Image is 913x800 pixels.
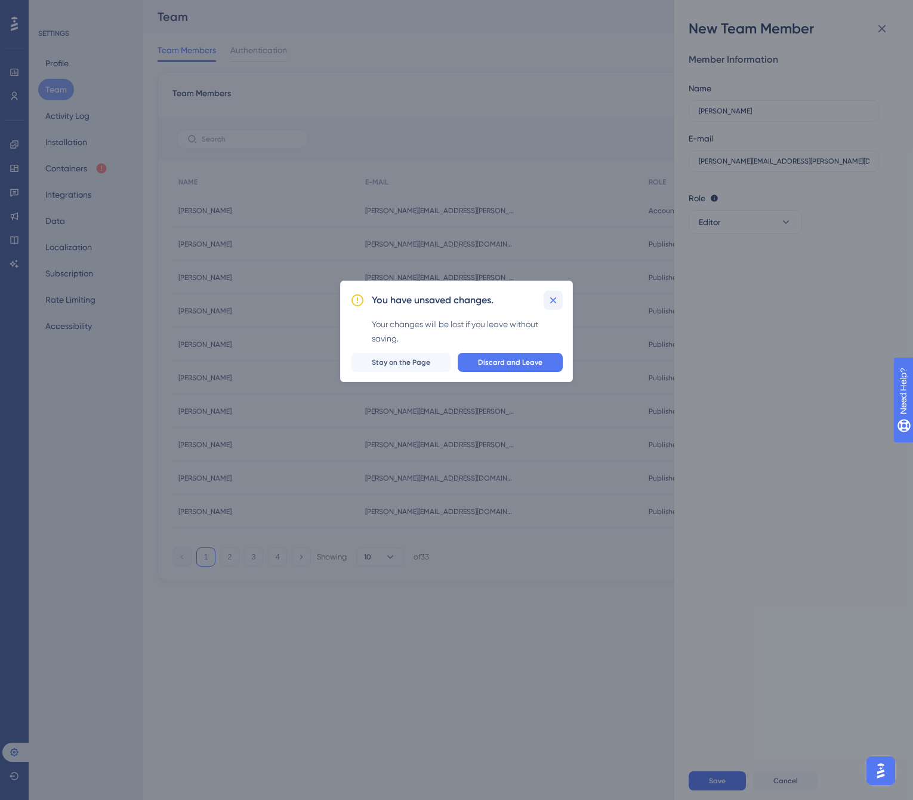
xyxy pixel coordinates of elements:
[372,293,493,307] h2: You have unsaved changes.
[28,3,75,17] span: Need Help?
[478,358,542,367] span: Discard and Leave
[372,317,563,346] div: Your changes will be lost if you leave without saving.
[372,358,430,367] span: Stay on the Page
[863,753,899,789] iframe: UserGuiding AI Assistant Launcher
